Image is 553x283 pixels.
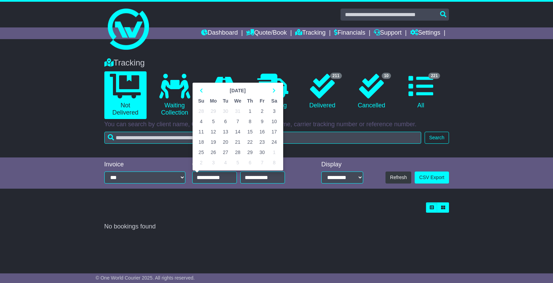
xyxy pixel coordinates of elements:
[268,137,280,147] td: 24
[244,96,256,106] th: Th
[232,106,244,116] td: 31
[195,106,207,116] td: 28
[219,127,231,137] td: 13
[232,127,244,137] td: 14
[203,71,245,112] a: In Transit
[219,106,231,116] td: 30
[428,73,440,79] span: 221
[415,172,449,184] a: CSV Export
[244,116,256,127] td: 8
[195,96,207,106] th: Su
[321,161,363,168] div: Display
[244,127,256,137] td: 15
[374,27,402,39] a: Support
[382,73,391,79] span: 10
[232,157,244,168] td: 5
[256,96,268,106] th: Fr
[410,27,440,39] a: Settings
[207,147,220,157] td: 26
[400,71,442,112] a: 221 All
[350,71,393,112] a: 10 Cancelled
[252,71,294,112] a: Delivering
[268,106,280,116] td: 3
[195,147,207,157] td: 25
[256,137,268,147] td: 23
[244,106,256,116] td: 1
[207,106,220,116] td: 29
[268,127,280,137] td: 17
[268,157,280,168] td: 8
[207,137,220,147] td: 19
[104,121,449,128] p: You can search by client name, OWC tracking number, carrier name, carrier tracking number or refe...
[104,71,147,119] a: Not Delivered
[268,147,280,157] td: 1
[104,223,449,231] div: No bookings found
[101,58,452,68] div: Tracking
[195,137,207,147] td: 18
[334,27,365,39] a: Financials
[244,157,256,168] td: 6
[207,116,220,127] td: 5
[201,27,238,39] a: Dashboard
[207,96,220,106] th: Mo
[330,73,342,79] span: 211
[268,96,280,106] th: Sa
[385,172,411,184] button: Refresh
[232,137,244,147] td: 21
[268,116,280,127] td: 10
[246,27,287,39] a: Quote/Book
[219,116,231,127] td: 6
[153,71,196,119] a: Waiting Collection
[232,147,244,157] td: 28
[219,137,231,147] td: 20
[219,147,231,157] td: 27
[96,275,195,281] span: © One World Courier 2025. All rights reserved.
[207,127,220,137] td: 12
[207,157,220,168] td: 3
[219,96,231,106] th: Tu
[295,27,325,39] a: Tracking
[256,147,268,157] td: 30
[232,116,244,127] td: 7
[219,157,231,168] td: 4
[195,127,207,137] td: 11
[244,147,256,157] td: 29
[301,71,343,112] a: 211 Delivered
[256,116,268,127] td: 9
[244,137,256,147] td: 22
[195,116,207,127] td: 4
[104,161,185,168] div: Invoice
[256,157,268,168] td: 7
[425,132,449,144] button: Search
[232,96,244,106] th: We
[195,157,207,168] td: 2
[256,106,268,116] td: 2
[256,127,268,137] td: 16
[207,85,268,96] th: Select Month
